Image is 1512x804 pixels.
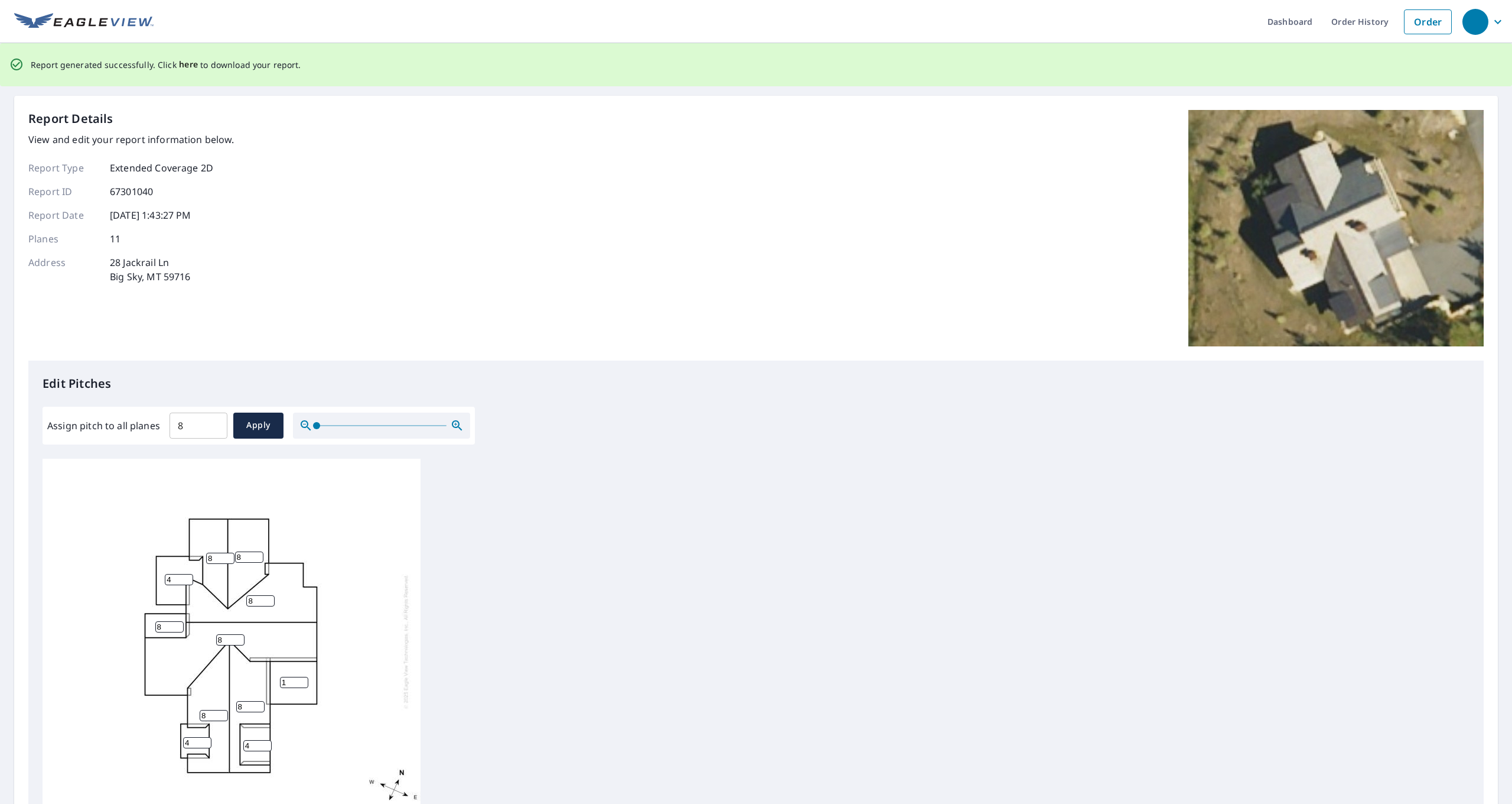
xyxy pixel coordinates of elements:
p: Report Details [28,110,113,128]
a: Order [1404,9,1452,34]
p: 11 [110,232,120,246]
button: here [179,57,198,72]
p: 28 Jackrail Ln Big Sky, MT 59716 [110,255,191,284]
p: 67301040 [110,184,153,199]
p: Report ID [28,184,99,199]
p: View and edit your report information below. [28,132,234,147]
label: Assign pitch to all planes [47,419,160,433]
p: Report Type [28,161,99,175]
p: Extended Coverage 2D [110,161,213,175]
p: Report Date [28,208,99,222]
button: Apply [233,413,283,439]
img: EV Logo [14,13,154,31]
p: Planes [28,232,99,246]
p: Edit Pitches [43,375,1469,393]
p: Address [28,255,99,284]
p: Report generated successfully. Click to download your report. [31,57,301,72]
p: [DATE] 1:43:27 PM [110,208,191,222]
img: Top image [1188,110,1484,346]
span: Apply [243,418,274,433]
input: 00.0 [170,409,227,442]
